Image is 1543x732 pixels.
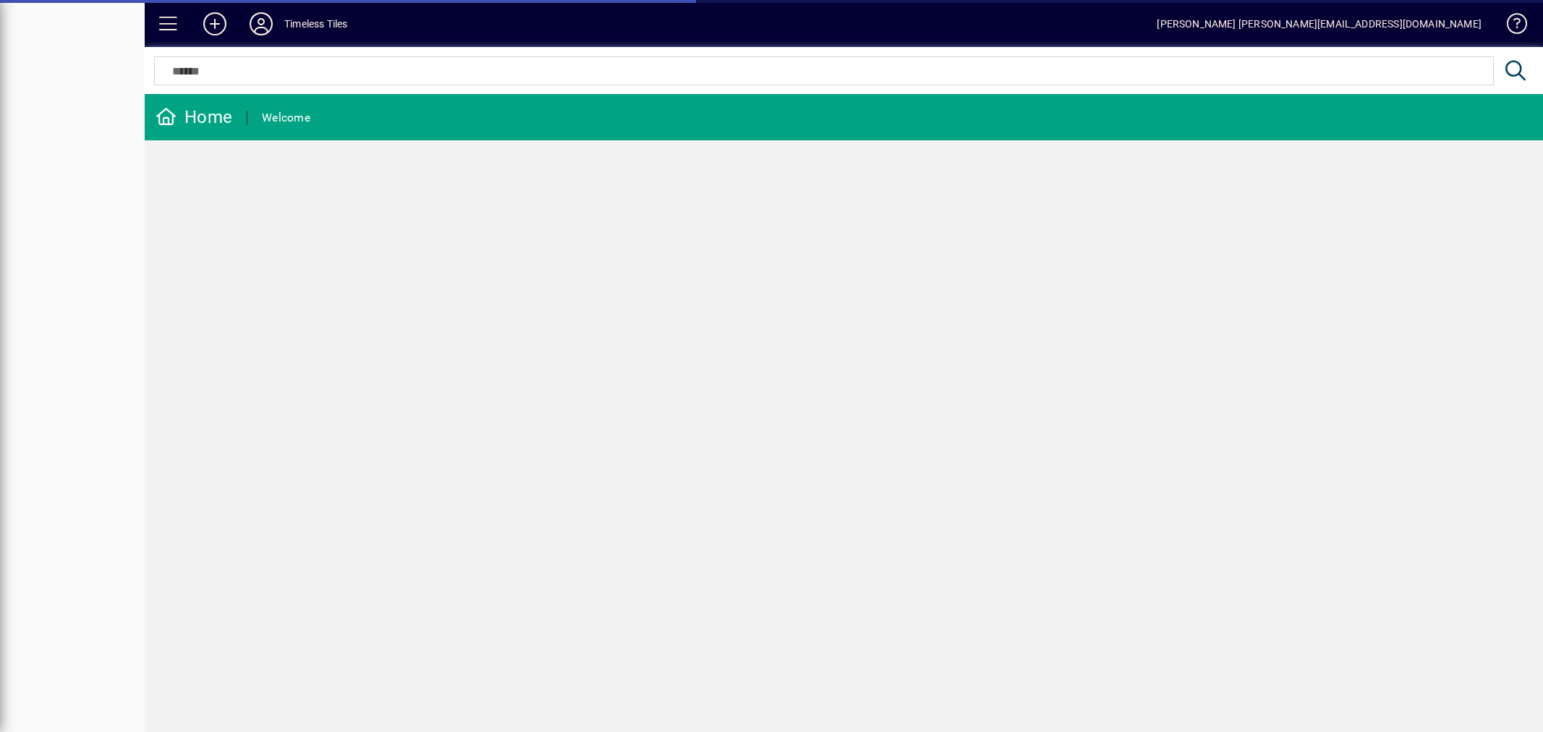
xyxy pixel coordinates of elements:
[284,12,347,35] div: Timeless Tiles
[156,106,232,129] div: Home
[262,106,310,129] div: Welcome
[192,11,238,37] button: Add
[238,11,284,37] button: Profile
[1157,12,1482,35] div: [PERSON_NAME] [PERSON_NAME][EMAIL_ADDRESS][DOMAIN_NAME]
[1496,3,1525,50] a: Knowledge Base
